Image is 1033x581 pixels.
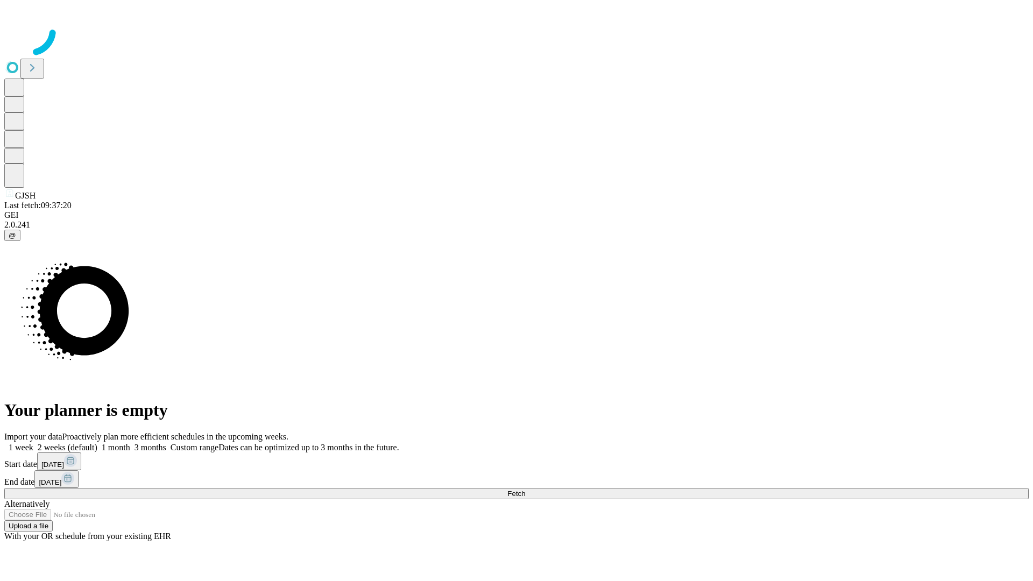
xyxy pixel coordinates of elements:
[171,443,218,452] span: Custom range
[34,470,79,488] button: [DATE]
[4,452,1029,470] div: Start date
[39,478,61,486] span: [DATE]
[507,490,525,498] span: Fetch
[4,520,53,532] button: Upload a file
[4,210,1029,220] div: GEI
[4,532,171,541] span: With your OR schedule from your existing EHR
[38,443,97,452] span: 2 weeks (default)
[9,443,33,452] span: 1 week
[15,191,36,200] span: GJSH
[4,220,1029,230] div: 2.0.241
[4,400,1029,420] h1: Your planner is empty
[37,452,81,470] button: [DATE]
[4,470,1029,488] div: End date
[4,432,62,441] span: Import your data
[9,231,16,239] span: @
[102,443,130,452] span: 1 month
[4,488,1029,499] button: Fetch
[4,201,72,210] span: Last fetch: 09:37:20
[41,460,64,469] span: [DATE]
[135,443,166,452] span: 3 months
[218,443,399,452] span: Dates can be optimized up to 3 months in the future.
[4,230,20,241] button: @
[4,499,49,508] span: Alternatively
[62,432,288,441] span: Proactively plan more efficient schedules in the upcoming weeks.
